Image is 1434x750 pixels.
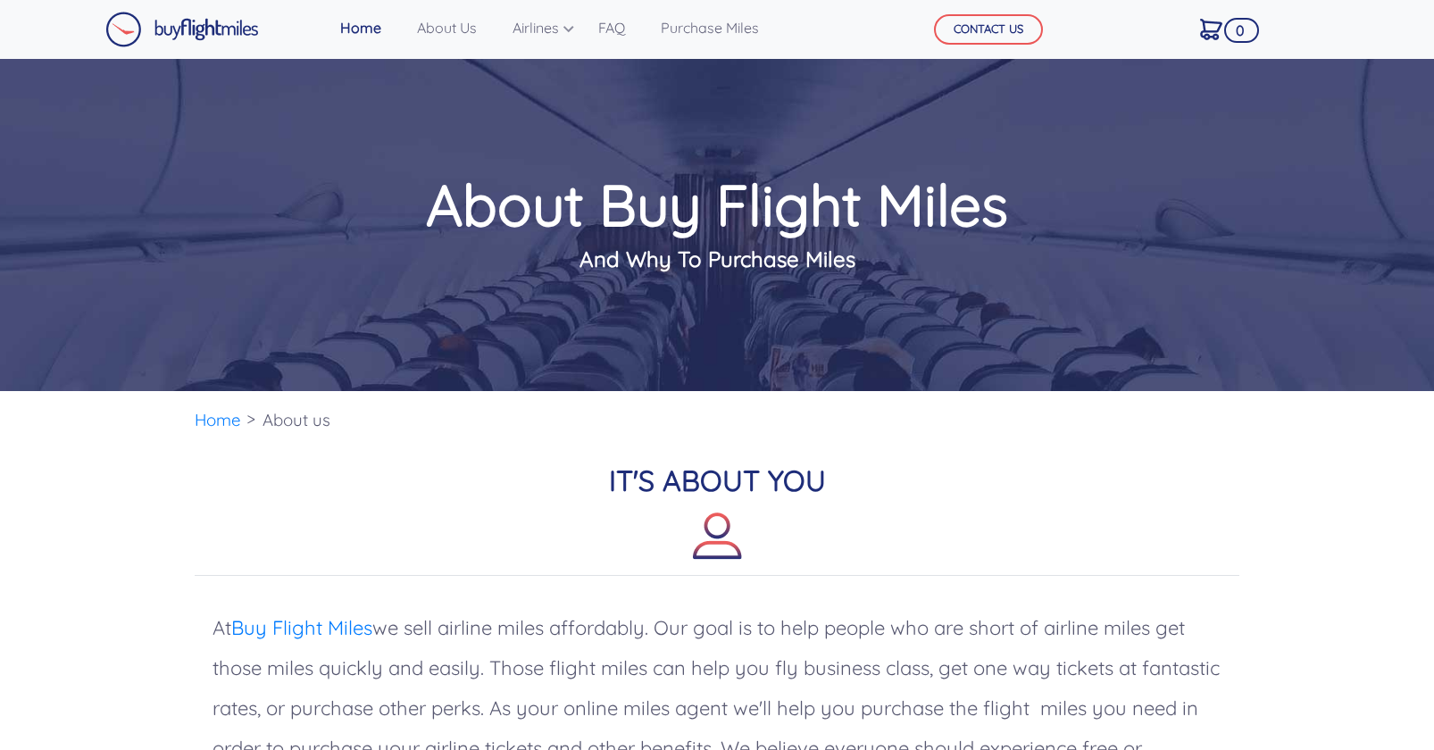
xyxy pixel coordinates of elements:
img: Buy Flight Miles Logo [105,12,259,47]
span: 0 [1224,18,1259,43]
a: Home [333,10,388,46]
a: Home [195,409,241,430]
a: FAQ [591,10,632,46]
a: Buy Flight Miles [231,615,372,640]
a: About Us [410,10,484,46]
a: Purchase Miles [654,10,766,46]
h2: IT'S ABOUT YOU [195,463,1239,576]
a: Buy Flight Miles Logo [105,7,259,52]
a: Airlines [505,10,570,46]
img: about-icon [693,512,742,561]
a: 0 [1193,10,1230,47]
li: About us [254,391,339,449]
img: Cart [1200,19,1222,40]
button: CONTACT US [934,14,1043,45]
